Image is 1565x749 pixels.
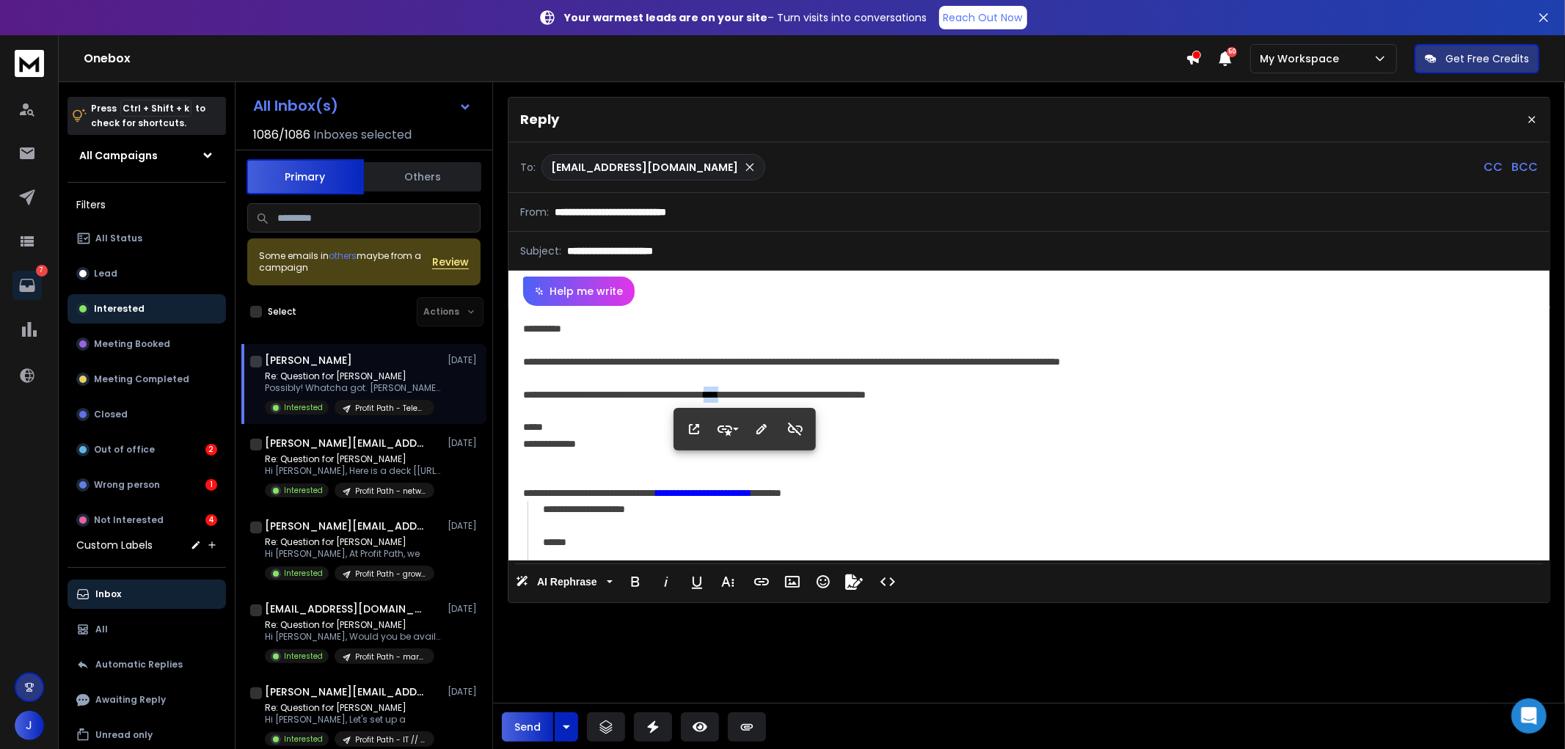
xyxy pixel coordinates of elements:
[247,159,364,194] button: Primary
[15,711,44,740] button: J
[68,580,226,609] button: Inbox
[1445,51,1529,66] p: Get Free Credits
[355,651,426,662] p: Profit Path - marketing heads with ICP
[94,268,117,279] p: Lead
[68,259,226,288] button: Lead
[205,479,217,491] div: 1
[355,486,426,497] p: Profit Path - networking club with ICP
[778,567,806,596] button: Insert Image (Ctrl+P)
[448,354,481,366] p: [DATE]
[265,684,426,699] h1: [PERSON_NAME][EMAIL_ADDRESS][DOMAIN_NAME]
[84,50,1186,67] h1: Onebox
[36,265,48,277] p: 7
[120,100,191,117] span: Ctrl + Shift + k
[94,479,160,491] p: Wrong person
[253,98,338,113] h1: All Inbox(s)
[68,505,226,535] button: Not Interested4
[68,294,226,324] button: Interested
[94,444,155,456] p: Out of office
[265,370,441,382] p: Re: Question for [PERSON_NAME]
[748,414,776,444] button: Edit Link
[621,567,649,596] button: Bold (Ctrl+B)
[520,244,561,258] p: Subject:
[95,694,166,706] p: Awaiting Reply
[265,631,441,643] p: Hi [PERSON_NAME], Would you be available
[448,437,481,449] p: [DATE]
[15,50,44,77] img: logo
[265,353,352,368] h1: [PERSON_NAME]
[502,712,553,742] button: Send
[95,729,153,741] p: Unread only
[355,734,426,745] p: Profit Path - IT // ceo cmo
[68,650,226,679] button: Automatic Replies
[68,615,226,644] button: All
[68,224,226,253] button: All Status
[513,567,616,596] button: AI Rephrase
[94,409,128,420] p: Closed
[520,205,549,219] p: From:
[565,10,768,25] strong: Your warmest leads are on your site
[94,338,170,350] p: Meeting Booked
[284,734,323,745] p: Interested
[94,514,164,526] p: Not Interested
[265,602,426,616] h1: [EMAIL_ADDRESS][DOMAIN_NAME]
[355,403,426,414] p: Profit Path - Telemedicine - mkt cmo ceo coo
[205,444,217,456] div: 2
[520,109,559,130] p: Reply
[265,519,426,533] h1: [PERSON_NAME][EMAIL_ADDRESS][DOMAIN_NAME]
[284,568,323,579] p: Interested
[265,536,434,548] p: Re: Question for [PERSON_NAME]
[1511,698,1547,734] div: Open Intercom Messenger
[91,101,205,131] p: Press to check for shortcuts.
[94,373,189,385] p: Meeting Completed
[259,250,432,274] div: Some emails in maybe from a campaign
[565,10,927,25] p: – Turn visits into conversations
[448,603,481,615] p: [DATE]
[551,160,738,175] p: [EMAIL_ADDRESS][DOMAIN_NAME]
[68,470,226,500] button: Wrong person1
[313,126,412,144] h3: Inboxes selected
[268,306,296,318] label: Select
[355,569,426,580] p: Profit Path - growth execs with ICP -- Rerun
[68,194,226,215] h3: Filters
[448,520,481,532] p: [DATE]
[1260,51,1345,66] p: My Workspace
[432,255,469,269] button: Review
[68,365,226,394] button: Meeting Completed
[284,485,323,496] p: Interested
[284,651,323,662] p: Interested
[205,514,217,526] div: 4
[523,277,635,306] button: Help me write
[265,714,434,726] p: Hi [PERSON_NAME], Let's set up a
[95,659,183,671] p: Automatic Replies
[1415,44,1539,73] button: Get Free Credits
[79,148,158,163] h1: All Campaigns
[284,402,323,413] p: Interested
[364,161,481,193] button: Others
[68,400,226,429] button: Closed
[95,624,108,635] p: All
[1227,47,1237,57] span: 50
[714,567,742,596] button: More Text
[714,414,742,444] button: Style
[68,435,226,464] button: Out of office2
[241,91,484,120] button: All Inbox(s)
[265,382,441,394] p: Possibly! Whatcha got. [PERSON_NAME] On
[95,588,121,600] p: Inbox
[809,567,837,596] button: Emoticons
[939,6,1027,29] a: Reach Out Now
[265,436,426,450] h1: [PERSON_NAME][EMAIL_ADDRESS][DOMAIN_NAME]
[68,329,226,359] button: Meeting Booked
[1511,158,1538,176] p: BCC
[840,567,868,596] button: Signature
[1484,158,1503,176] p: CC
[265,548,434,560] p: Hi [PERSON_NAME], At Profit Path, we
[94,303,145,315] p: Interested
[781,414,809,444] button: Unlink
[944,10,1023,25] p: Reach Out Now
[520,160,536,175] p: To:
[448,686,481,698] p: [DATE]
